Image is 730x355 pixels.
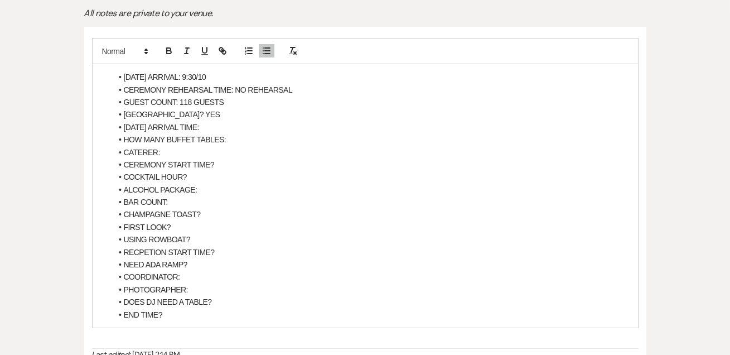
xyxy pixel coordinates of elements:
li: BAR COUNT: [112,196,630,208]
p: All notes are private to your venue. [84,6,475,21]
li: CEREMONY REHEARSAL TIME: NO REHEARSAL [112,84,630,96]
li: COCKTAIL HOUR? [112,171,630,183]
li: USING ROWBOAT? [112,233,630,246]
li: FIRST LOOK? [112,221,630,233]
li: CHAMPAGNE TOAST? [112,208,630,220]
li: COORDINATOR: [112,271,630,283]
li: NEED ADA RAMP? [112,258,630,271]
li: [GEOGRAPHIC_DATA]? YES [112,108,630,121]
li: HOW MANY BUFFET TABLES: [112,133,630,146]
li: [DATE] ARRIVAL TIME: [112,121,630,133]
li: PHOTOGRAPHER: [112,284,630,296]
li: ALCOHOL PACKAGE: [112,184,630,196]
li: END TIME? [112,309,630,321]
li: DOES DJ NEED A TABLE? [112,296,630,308]
li: RECPETION START TIME? [112,246,630,258]
li: CEREMONY START TIME? [112,159,630,171]
li: CATERER: [112,146,630,159]
li: [DATE] ARRIVAL: 9:30/10 [112,71,630,83]
li: GUEST COUNT: 118 GUESTS [112,96,630,108]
